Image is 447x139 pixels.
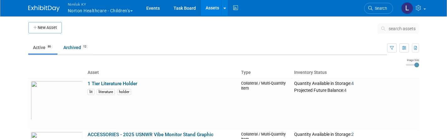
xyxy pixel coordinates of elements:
a: Archived12 [59,42,93,53]
img: ExhibitDay [28,5,60,12]
a: ACCESSORIES - 2025 USNWR Vibe Monitor Stand Graphic [88,132,213,137]
span: 86 [46,44,53,49]
a: Search [364,3,393,14]
span: Search [373,6,387,11]
span: 12 [81,44,88,49]
th: Asset [85,67,239,78]
button: search assets [378,24,419,34]
div: Quantity Available in Storage: [294,132,416,137]
div: Image Size [406,58,419,62]
span: 4 [351,81,354,86]
span: 2 [351,132,354,137]
div: Quantity Available in Storage: [294,81,416,86]
span: 4 [344,88,347,93]
a: 1 Tier Literature Holder [88,81,137,86]
span: Nimlok KY [68,1,133,8]
div: Projected Future Balance: [294,86,416,93]
span: search assets [389,26,416,31]
a: Active86 [28,42,57,53]
th: Type [239,67,292,78]
div: literature [97,89,115,95]
div: holder [117,89,131,95]
button: New Asset [28,22,62,33]
div: lit [88,89,94,95]
td: Collateral / Multi-Quantity Item [239,78,292,129]
img: Luc Schaefer [401,2,413,14]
